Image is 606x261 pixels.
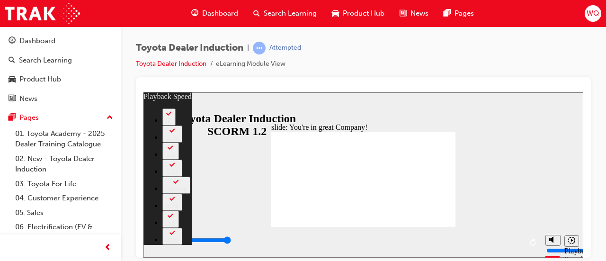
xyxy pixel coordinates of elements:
span: car-icon [332,8,339,19]
a: 02. New - Toyota Dealer Induction [11,152,117,177]
a: car-iconProduct Hub [324,4,392,23]
div: Pages [19,112,39,123]
button: WQ [585,5,601,22]
div: News [19,93,37,104]
span: car-icon [9,75,16,84]
a: 01. Toyota Academy - 2025 Dealer Training Catalogue [11,126,117,152]
span: search-icon [9,56,15,65]
a: Dashboard [4,32,117,50]
span: WQ [587,8,599,19]
button: 2 [19,16,32,33]
button: DashboardSearch LearningProduct HubNews [4,30,117,109]
img: Trak [5,3,80,24]
span: search-icon [253,8,260,19]
div: Dashboard [19,36,55,46]
span: Dashboard [202,8,238,19]
input: slide progress [27,144,88,152]
a: Search Learning [4,52,117,69]
span: news-icon [9,95,16,103]
span: pages-icon [444,8,451,19]
span: | [247,43,249,54]
span: News [410,8,428,19]
a: pages-iconPages [436,4,481,23]
a: 05. Sales [11,206,117,220]
a: News [4,90,117,108]
span: Toyota Dealer Induction [136,43,243,54]
span: up-icon [107,112,113,124]
span: learningRecordVerb_ATTEMPT-icon [253,42,266,54]
a: 03. Toyota For Life [11,177,117,191]
div: 0.25 [23,144,35,151]
a: guage-iconDashboard [184,4,246,23]
li: eLearning Module View [216,59,285,70]
div: playback controls [5,135,397,165]
div: misc controls [397,135,435,165]
span: Pages [454,8,474,19]
input: volume [403,154,464,162]
div: Product Hub [19,74,61,85]
a: news-iconNews [392,4,436,23]
div: Playback Speed [421,154,435,171]
button: Pages [4,109,117,126]
a: 06. Electrification (EV & Hybrid) [11,220,117,245]
span: guage-icon [9,37,16,45]
span: Search Learning [264,8,317,19]
div: Search Learning [19,55,72,66]
div: 2 [23,25,28,32]
a: Toyota Dealer Induction [136,60,206,68]
span: prev-icon [104,242,111,254]
span: news-icon [400,8,407,19]
span: pages-icon [9,114,16,122]
div: Attempted [269,44,301,53]
a: 04. Customer Experience [11,191,117,206]
span: guage-icon [191,8,198,19]
button: 0.25 [19,135,39,153]
button: Mute (Ctrl+Alt+M) [402,143,417,153]
button: Playback speed [421,143,436,154]
span: Product Hub [343,8,384,19]
a: Product Hub [4,71,117,88]
button: Replay (Ctrl+Alt+R) [383,143,397,157]
a: search-iconSearch Learning [246,4,324,23]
